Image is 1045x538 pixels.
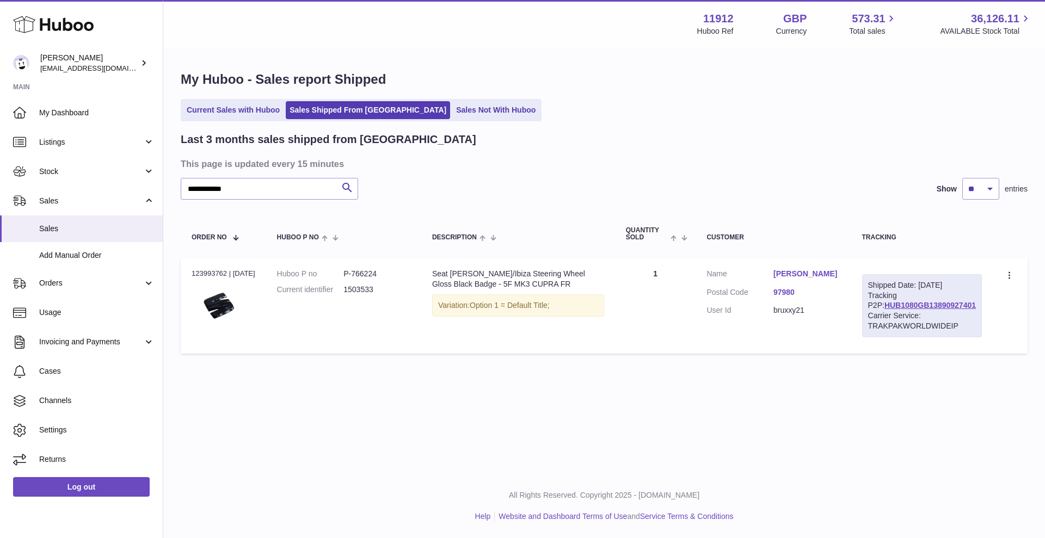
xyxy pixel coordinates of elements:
span: Quantity Sold [626,227,668,241]
a: Website and Dashboard Terms of Use [499,512,627,521]
span: Huboo P no [277,234,319,241]
a: Sales Not With Huboo [452,101,539,119]
a: 573.31 Total sales [849,11,898,36]
div: Huboo Ref [697,26,734,36]
a: 97980 [773,287,840,298]
div: Customer [706,234,840,241]
span: Cases [39,366,155,376]
span: entries [1005,184,1028,194]
span: Channels [39,395,155,406]
a: [PERSON_NAME] [773,269,840,279]
h1: My Huboo - Sales report Shipped [181,71,1028,88]
div: 123993762 | [DATE] [192,269,255,279]
span: Sales [39,224,155,234]
strong: GBP [783,11,807,26]
span: Add Manual Order [39,250,155,261]
a: Service Terms & Conditions [640,512,734,521]
dt: Current identifier [277,285,344,295]
span: Orders [39,278,143,288]
a: Help [475,512,491,521]
span: Description [432,234,477,241]
span: My Dashboard [39,108,155,118]
a: HUB1080GB13890927401 [884,301,976,310]
span: [EMAIL_ADDRESS][DOMAIN_NAME] [40,64,160,72]
img: PhotoRoom-20230430_171745.jpg [192,282,246,331]
a: Sales Shipped From [GEOGRAPHIC_DATA] [286,101,450,119]
a: Log out [13,477,150,497]
dt: User Id [706,305,773,316]
div: Tracking [862,234,982,241]
dt: Name [706,269,773,282]
span: Usage [39,307,155,318]
div: Carrier Service: TRAKPAKWORLDWIDEIP [868,311,976,331]
span: 36,126.11 [971,11,1019,26]
li: and [495,511,733,522]
label: Show [937,184,957,194]
h2: Last 3 months sales shipped from [GEOGRAPHIC_DATA] [181,132,476,147]
h3: This page is updated every 15 minutes [181,158,1025,170]
td: 1 [615,258,696,354]
dd: P-766224 [343,269,410,279]
span: Option 1 = Default Title; [470,301,550,310]
span: Total sales [849,26,898,36]
strong: 11912 [703,11,734,26]
span: Settings [39,425,155,435]
span: Stock [39,166,143,177]
p: All Rights Reserved. Copyright 2025 - [DOMAIN_NAME] [172,490,1036,500]
span: Sales [39,196,143,206]
span: Invoicing and Payments [39,337,143,347]
dt: Postal Code [706,287,773,300]
span: Listings [39,137,143,147]
span: Order No [192,234,227,241]
span: AVAILABLE Stock Total [940,26,1032,36]
dd: bruxxy21 [773,305,840,316]
dd: 1503533 [343,285,410,295]
img: info@carbonmyride.com [13,55,29,71]
div: Shipped Date: [DATE] [868,280,976,290]
div: Tracking P2P: [862,274,982,337]
div: Variation: [432,294,604,317]
span: 573.31 [852,11,885,26]
a: Current Sales with Huboo [183,101,284,119]
div: Seat [PERSON_NAME]/Ibiza Steering Wheel Gloss Black Badge - 5F MK3 CUPRA FR [432,269,604,289]
span: Returns [39,454,155,465]
a: 36,126.11 AVAILABLE Stock Total [940,11,1032,36]
div: [PERSON_NAME] [40,53,138,73]
dt: Huboo P no [277,269,344,279]
div: Currency [776,26,807,36]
